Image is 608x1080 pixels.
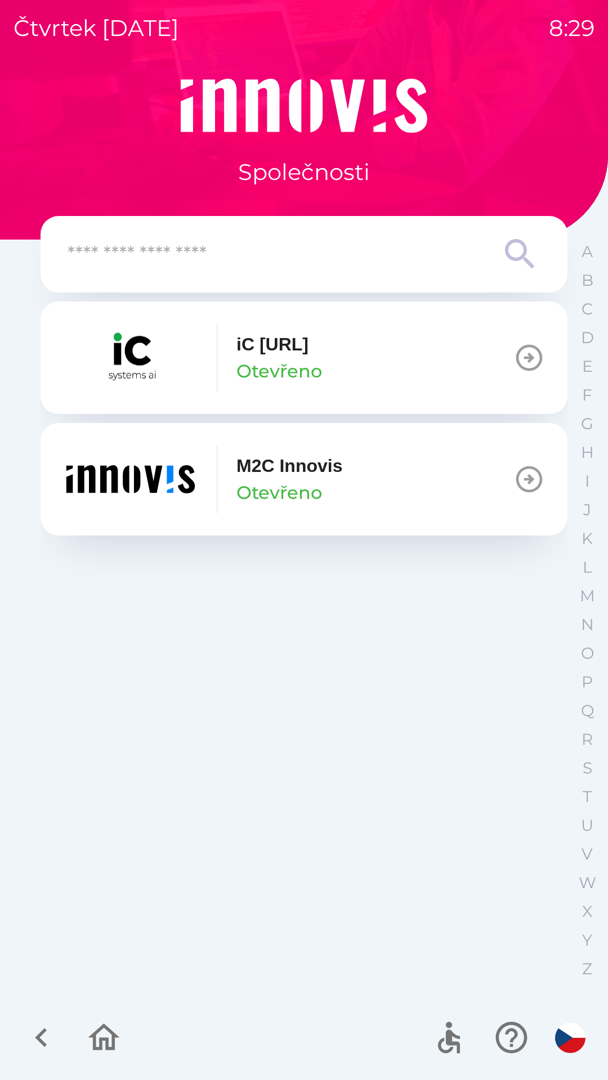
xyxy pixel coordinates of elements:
button: G [573,409,601,438]
p: Q [581,701,594,721]
button: H [573,438,601,467]
p: C [582,299,593,319]
p: K [582,529,593,548]
p: I [585,471,589,491]
p: R [582,730,593,749]
button: A [573,237,601,266]
img: cs flag [555,1023,585,1053]
p: Otevřeno [236,479,322,506]
button: U [573,811,601,840]
p: P [582,672,593,692]
img: ef454dd6-c04b-4b09-86fc-253a1223f7b7.png [63,445,198,513]
p: Z [582,959,592,979]
button: C [573,295,601,323]
button: O [573,639,601,668]
button: L [573,553,601,582]
button: Z [573,955,601,983]
p: A [582,242,593,262]
button: P [573,668,601,696]
p: T [583,787,592,807]
p: iC [URL] [236,331,309,358]
p: E [582,357,593,376]
button: R [573,725,601,754]
p: M2C Innovis [236,452,342,479]
button: T [573,782,601,811]
p: Otevřeno [236,358,322,385]
button: I [573,467,601,496]
button: N [573,610,601,639]
p: L [583,557,592,577]
button: Q [573,696,601,725]
p: 8:29 [549,11,594,45]
p: J [583,500,591,520]
button: S [573,754,601,782]
p: N [581,615,594,634]
button: iC [URL]Otevřeno [41,301,567,414]
p: Y [582,930,592,950]
p: M [580,586,595,606]
img: 0b57a2db-d8c2-416d-bc33-8ae43c84d9d8.png [63,324,198,391]
button: M2C InnovisOtevřeno [41,423,567,535]
p: W [579,873,596,893]
button: D [573,323,601,352]
p: H [581,443,594,462]
button: V [573,840,601,868]
p: B [582,271,593,290]
p: G [581,414,593,434]
p: Společnosti [238,155,370,189]
p: S [583,758,592,778]
button: B [573,266,601,295]
button: Y [573,926,601,955]
p: X [582,902,592,921]
button: F [573,381,601,409]
p: O [581,643,594,663]
button: K [573,524,601,553]
button: W [573,868,601,897]
button: X [573,897,601,926]
p: D [581,328,594,348]
img: Logo [41,79,567,133]
button: E [573,352,601,381]
p: V [582,844,593,864]
p: čtvrtek [DATE] [14,11,179,45]
p: U [581,816,593,835]
button: M [573,582,601,610]
button: J [573,496,601,524]
p: F [582,385,592,405]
